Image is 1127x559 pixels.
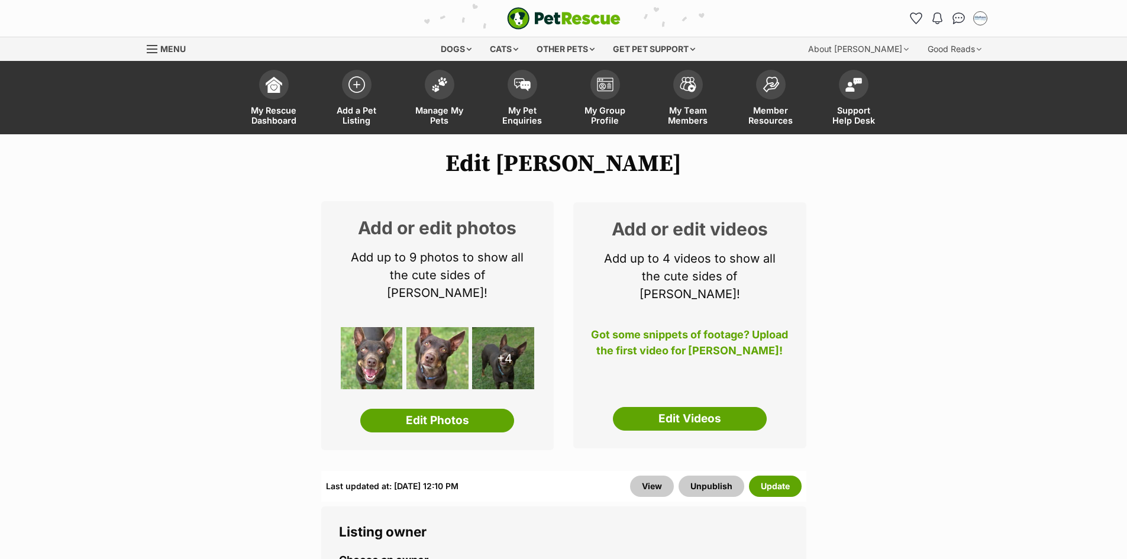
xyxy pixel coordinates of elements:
a: Menu [147,37,194,59]
button: Update [749,476,802,497]
a: PetRescue [507,7,621,30]
div: Dogs [432,37,480,61]
a: My Group Profile [564,64,647,134]
img: notifications-46538b983faf8c2785f20acdc204bb7945ddae34d4c08c2a6579f10ce5e182be.svg [932,12,942,24]
div: Last updated at: [DATE] 12:10 PM [326,476,458,497]
div: Other pets [528,37,603,61]
div: +4 [472,327,534,389]
a: My Rescue Dashboard [232,64,315,134]
img: chat-41dd97257d64d25036548639549fe6c8038ab92f7586957e7f3b1b290dea8141.svg [952,12,965,24]
img: help-desk-icon-fdf02630f3aa405de69fd3d07c3f3aa587a6932b1a1747fa1d2bba05be0121f9.svg [845,77,862,92]
a: Edit Photos [360,409,514,432]
img: manage-my-pets-icon-02211641906a0b7f246fdf0571729dbe1e7629f14944591b6c1af311fb30b64b.svg [431,77,448,92]
ul: Account quick links [907,9,990,28]
img: add-pet-listing-icon-0afa8454b4691262ce3f59096e99ab1cd57d4a30225e0717b998d2c9b9846f56.svg [348,76,365,93]
button: My account [971,9,990,28]
img: pet-enquiries-icon-7e3ad2cf08bfb03b45e93fb7055b45f3efa6380592205ae92323e6603595dc1f.svg [514,78,531,91]
span: My Rescue Dashboard [247,105,301,125]
img: dashboard-icon-eb2f2d2d3e046f16d808141f083e7271f6b2e854fb5c12c21221c1fb7104beca.svg [266,76,282,93]
span: Support Help Desk [827,105,880,125]
button: Unpublish [679,476,744,497]
div: About [PERSON_NAME] [800,37,917,61]
img: logo-e224e6f780fb5917bec1dbf3a21bbac754714ae5b6737aabdf751b685950b380.svg [507,7,621,30]
a: View [630,476,674,497]
p: Add up to 4 videos to show all the cute sides of [PERSON_NAME]! [591,250,789,303]
p: Add up to 9 photos to show all the cute sides of [PERSON_NAME]! [339,248,537,302]
a: My Team Members [647,64,729,134]
a: My Pet Enquiries [481,64,564,134]
img: Jodie Parnell profile pic [974,12,986,24]
span: My Pet Enquiries [496,105,549,125]
a: Support Help Desk [812,64,895,134]
span: Listing owner [339,524,427,539]
a: Edit Videos [613,407,767,431]
span: Member Resources [744,105,797,125]
img: member-resources-icon-8e73f808a243e03378d46382f2149f9095a855e16c252ad45f914b54edf8863c.svg [763,76,779,92]
a: Add a Pet Listing [315,64,398,134]
span: My Team Members [661,105,715,125]
span: Manage My Pets [413,105,466,125]
a: Conversations [950,9,968,28]
button: Notifications [928,9,947,28]
span: My Group Profile [579,105,632,125]
img: group-profile-icon-3fa3cf56718a62981997c0bc7e787c4b2cf8bcc04b72c1350f741eb67cf2f40e.svg [597,77,613,92]
a: Member Resources [729,64,812,134]
span: Menu [160,44,186,54]
a: Manage My Pets [398,64,481,134]
div: Cats [482,37,527,61]
h2: Add or edit photos [339,219,537,237]
img: team-members-icon-5396bd8760b3fe7c0b43da4ab00e1e3bb1a5d9ba89233759b79545d2d3fc5d0d.svg [680,77,696,92]
div: Get pet support [605,37,703,61]
div: Good Reads [919,37,990,61]
h2: Add or edit videos [591,220,789,238]
span: Add a Pet Listing [330,105,383,125]
p: Got some snippets of footage? Upload the first video for [PERSON_NAME]! [591,327,789,366]
a: Favourites [907,9,926,28]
